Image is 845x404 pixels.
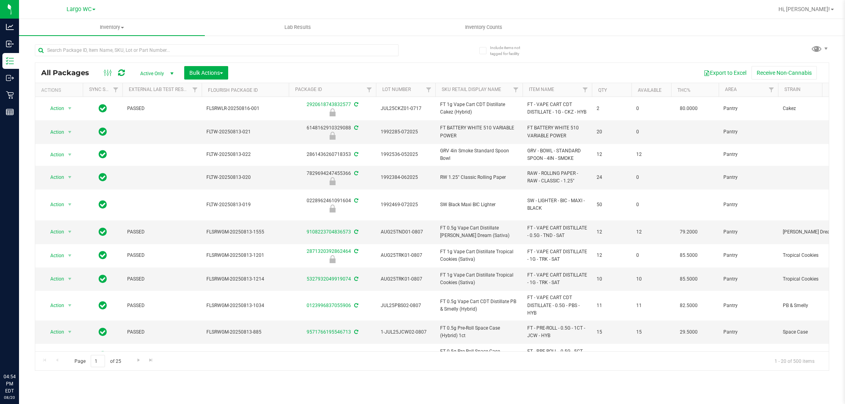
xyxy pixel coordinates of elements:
span: Tropical Cookies [783,252,843,259]
span: 2 [597,105,627,112]
a: Inventory Counts [391,19,576,36]
span: Action [43,326,65,338]
span: 0 [636,201,666,209]
span: Sync from Compliance System [353,152,358,157]
span: Sync from Compliance System [353,248,358,254]
span: 12 [597,151,627,158]
a: Inventory [19,19,205,36]
span: AUG25TND01-0807 [381,228,431,236]
span: In Sync [99,326,107,338]
span: Sync from Compliance System [353,303,358,308]
span: Pantry [723,128,773,136]
span: Sync from Compliance System [353,276,358,282]
span: 82.5000 [676,300,702,311]
span: In Sync [99,273,107,285]
a: Item Name [529,87,554,92]
span: select [65,250,75,261]
span: Largo WC [67,6,92,13]
span: Action [43,350,65,361]
div: Newly Received [288,205,377,212]
span: select [65,300,75,311]
div: 7829694247455366 [288,170,377,185]
span: select [65,149,75,160]
a: Filter [363,83,376,97]
a: Lab Results [205,19,391,36]
span: 1992285-072025 [381,128,431,136]
span: FT 0.5g Pre-Roll Space Case (Hybrid) 5ct [440,348,518,363]
span: Sync from Compliance System [353,125,358,131]
span: All Packages [41,68,97,77]
div: 0228962461091604 [288,197,377,212]
span: JUL25PBS02-0807 [381,302,431,309]
div: 6148162910329088 [288,124,377,140]
inline-svg: Outbound [6,74,14,82]
span: In Sync [99,250,107,261]
span: Pantry [723,252,773,259]
a: Go to the last page [145,355,157,366]
p: 08/20 [4,395,15,400]
span: In Sync [99,199,107,210]
button: Receive Non-Cannabis [752,66,817,80]
a: Sku Retail Display Name [442,87,501,92]
span: 0 [636,174,666,181]
span: Pantry [723,275,773,283]
span: 20 [597,128,627,136]
span: PASSED [127,228,197,236]
a: Filter [189,83,202,97]
input: Search Package ID, Item Name, SKU, Lot or Part Number... [35,44,399,56]
span: Sync from Compliance System [353,198,358,203]
span: select [65,127,75,138]
inline-svg: Retail [6,91,14,99]
span: In Sync [99,226,107,237]
a: Filter [109,83,122,97]
span: FT - VAPE CART CDT DISTILLATE - 1G - CKZ - HYB [527,101,587,116]
a: Area [725,87,737,92]
inline-svg: Inbound [6,40,14,48]
span: 15 [597,328,627,336]
inline-svg: Inventory [6,57,14,65]
span: Pantry [723,228,773,236]
span: Action [43,226,65,237]
div: Newly Received [288,132,377,140]
a: 0123996837055906 [307,303,351,308]
span: Action [43,300,65,311]
span: Inventory Counts [454,24,513,31]
span: SW - LIGHTER - BIC - MAXI - BLACK [527,197,587,212]
a: Filter [509,83,523,97]
span: Pantry [723,151,773,158]
span: In Sync [99,300,107,311]
span: FT BATTERY WHITE 510 VARIABLE POWER [527,124,587,139]
span: Sync from Compliance System [353,171,358,176]
span: 0 [636,252,666,259]
span: 12 [597,252,627,259]
span: FT - VAPE CART CDT DISTILLATE - 0.5G - PBS - HYB [527,294,587,317]
inline-svg: Reports [6,108,14,116]
a: 2871320392862464 [307,248,351,254]
span: select [65,103,75,114]
span: In Sync [99,126,107,137]
a: 9108223704836573 [307,229,351,235]
a: Strain [784,87,801,92]
span: Action [43,199,65,210]
span: 0 [636,128,666,136]
span: RAW - ROLLING PAPER - RAW - CLASSIC - 1.25" [527,170,587,185]
span: Inventory [19,24,205,31]
a: External Lab Test Result [129,87,191,92]
a: Go to the next page [133,355,144,366]
button: Bulk Actions [184,66,228,80]
span: 10 [597,275,627,283]
span: FT - VAPE CART DISTILLATE - 0.5G - TND - SAT [527,224,587,239]
span: FLTW-20250813-019 [206,201,284,209]
span: 12 [636,228,666,236]
a: Available [638,87,662,93]
span: 85.5000 [676,273,702,285]
span: FT 0.5g Vape Cart Distillate [PERSON_NAME] Dream (Sativa) [440,224,518,239]
span: FLTW-20250813-022 [206,151,284,158]
a: Lot Number [382,87,411,92]
span: 11 [636,302,666,309]
span: Action [43,149,65,160]
span: 24 [597,174,627,181]
span: 1 - 20 of 500 items [768,355,821,367]
a: Qty [598,87,607,93]
span: PASSED [127,275,197,283]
